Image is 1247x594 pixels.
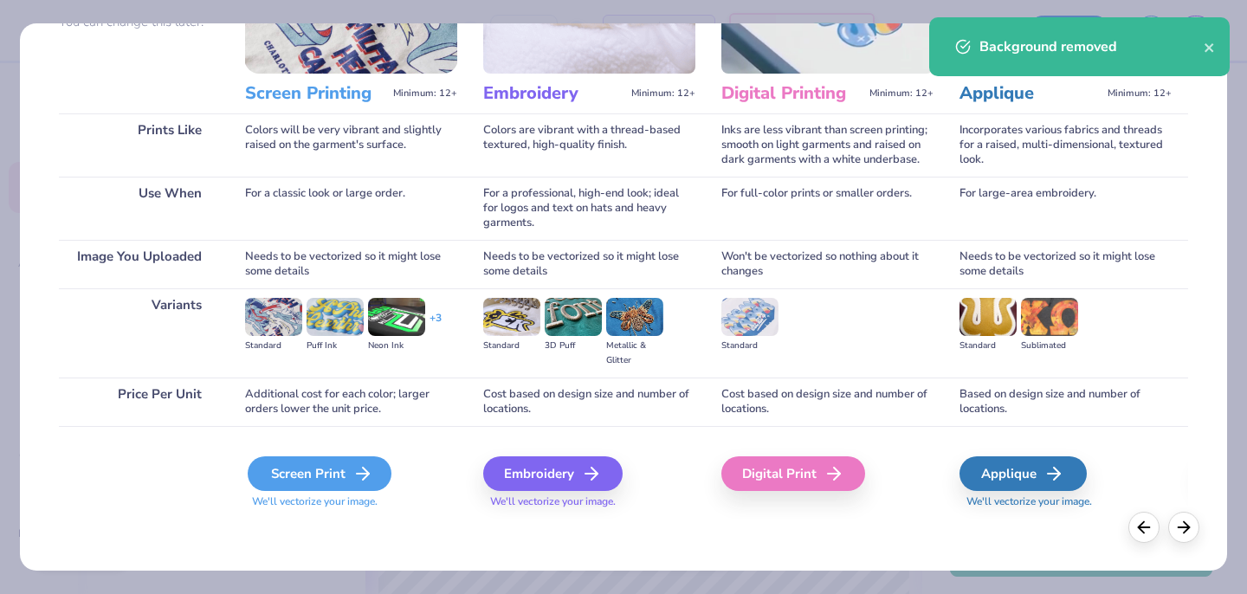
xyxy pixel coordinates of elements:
[59,15,219,29] p: You can change this later.
[979,36,1204,57] div: Background removed
[1021,298,1078,336] img: Sublimated
[1204,36,1216,57] button: close
[721,339,779,353] div: Standard
[721,177,934,240] div: For full-color prints or smaller orders.
[721,240,934,288] div: Won't be vectorized so nothing about it changes
[59,113,219,177] div: Prints Like
[545,298,602,336] img: 3D Puff
[307,298,364,336] img: Puff Ink
[721,298,779,336] img: Standard
[483,456,623,491] div: Embroidery
[483,177,695,240] div: For a professional, high-end look; ideal for logos and text on hats and heavy garments.
[245,339,302,353] div: Standard
[245,378,457,426] div: Additional cost for each color; larger orders lower the unit price.
[59,288,219,378] div: Variants
[545,339,602,353] div: 3D Puff
[245,298,302,336] img: Standard
[959,177,1172,240] div: For large-area embroidery.
[368,298,425,336] img: Neon Ink
[483,113,695,177] div: Colors are vibrant with a thread-based textured, high-quality finish.
[483,298,540,336] img: Standard
[959,339,1017,353] div: Standard
[245,240,457,288] div: Needs to be vectorized so it might lose some details
[721,82,863,105] h3: Digital Printing
[59,378,219,426] div: Price Per Unit
[721,456,865,491] div: Digital Print
[959,82,1101,105] h3: Applique
[1108,87,1172,100] span: Minimum: 12+
[483,339,540,353] div: Standard
[721,378,934,426] div: Cost based on design size and number of locations.
[606,339,663,368] div: Metallic & Glitter
[368,339,425,353] div: Neon Ink
[245,113,457,177] div: Colors will be very vibrant and slightly raised on the garment's surface.
[959,298,1017,336] img: Standard
[869,87,934,100] span: Minimum: 12+
[606,298,663,336] img: Metallic & Glitter
[393,87,457,100] span: Minimum: 12+
[483,82,624,105] h3: Embroidery
[245,177,457,240] div: For a classic look or large order.
[959,378,1172,426] div: Based on design size and number of locations.
[631,87,695,100] span: Minimum: 12+
[959,494,1172,509] span: We'll vectorize your image.
[245,82,386,105] h3: Screen Printing
[1021,339,1078,353] div: Sublimated
[307,339,364,353] div: Puff Ink
[483,494,695,509] span: We'll vectorize your image.
[430,311,442,340] div: + 3
[959,113,1172,177] div: Incorporates various fabrics and threads for a raised, multi-dimensional, textured look.
[483,378,695,426] div: Cost based on design size and number of locations.
[721,113,934,177] div: Inks are less vibrant than screen printing; smooth on light garments and raised on dark garments ...
[245,494,457,509] span: We'll vectorize your image.
[248,456,391,491] div: Screen Print
[59,240,219,288] div: Image You Uploaded
[59,177,219,240] div: Use When
[959,456,1087,491] div: Applique
[959,240,1172,288] div: Needs to be vectorized so it might lose some details
[483,240,695,288] div: Needs to be vectorized so it might lose some details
